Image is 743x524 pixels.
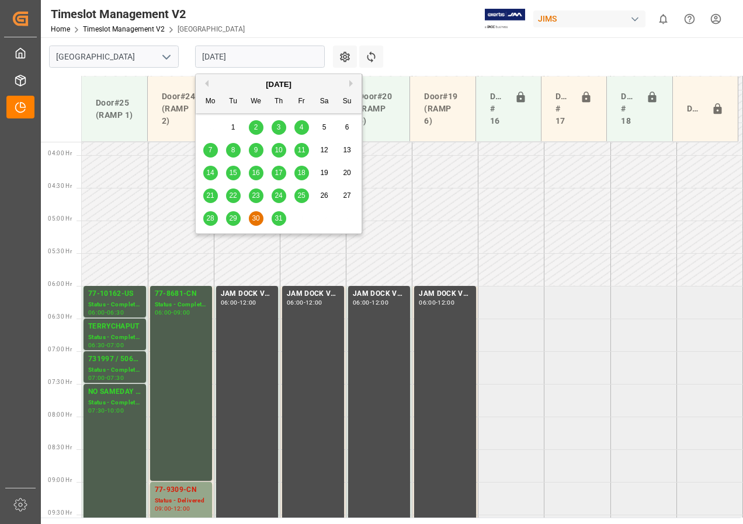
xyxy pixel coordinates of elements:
div: Door#23 [682,98,707,120]
span: 4 [300,123,304,131]
span: 23 [252,191,259,200]
button: JIMS [533,8,650,30]
div: - [105,310,107,315]
div: Fr [294,95,309,109]
div: 07:00 [88,375,105,380]
div: Door#20 (RAMP 5) [354,86,400,132]
span: 5 [322,123,327,131]
span: 26 [320,191,328,200]
a: Timeslot Management V2 [83,25,165,33]
div: Door#19 (RAMP 6) [419,86,466,132]
div: Door#24 (RAMP 2) [157,86,203,132]
div: Choose Monday, July 7th, 2025 [203,143,218,158]
a: Home [51,25,70,33]
div: - [105,408,107,413]
div: 12:00 [173,506,190,511]
span: 06:00 Hr [48,281,72,287]
div: NO SAMEDAY APP [88,386,141,398]
span: 11 [297,146,305,154]
div: 06:30 [107,310,124,315]
div: 731997 / 506833 RMA?? [88,354,141,365]
div: JIMS [533,11,645,27]
div: Tu [226,95,241,109]
div: Choose Sunday, July 13th, 2025 [340,143,355,158]
div: Choose Sunday, July 27th, 2025 [340,188,355,203]
span: 19 [320,169,328,177]
div: 06:00 [88,310,105,315]
div: We [249,95,263,109]
input: Type to search/select [49,46,179,68]
div: JAM DOCK VOLUME CONTROL [221,288,273,300]
span: 17 [275,169,282,177]
div: 07:00 [107,343,124,348]
div: 06:00 [419,300,436,305]
div: Choose Thursday, July 17th, 2025 [272,166,286,180]
span: 2 [254,123,258,131]
div: 77-8681-CN [155,288,207,300]
span: 9 [254,146,258,154]
span: 12 [320,146,328,154]
div: 12:00 [371,300,388,305]
span: 05:30 Hr [48,248,72,254]
div: [DATE] [196,79,362,90]
button: Help Center [676,6,703,32]
div: 06:30 [88,343,105,348]
div: - [304,300,305,305]
span: 16 [252,169,259,177]
div: 06:00 [287,300,304,305]
div: Choose Monday, July 28th, 2025 [203,211,218,226]
span: 29 [229,214,237,222]
div: Doors # 18 [616,86,641,132]
div: Choose Saturday, July 5th, 2025 [317,120,332,135]
div: 06:00 [155,310,172,315]
div: Choose Wednesday, July 16th, 2025 [249,166,263,180]
span: 3 [277,123,281,131]
div: Mo [203,95,218,109]
button: Next Month [349,80,356,87]
div: 09:00 [173,310,190,315]
div: 77-9309-CN [155,484,207,496]
div: Choose Tuesday, July 22nd, 2025 [226,188,241,203]
div: Sa [317,95,332,109]
span: 04:00 Hr [48,150,72,156]
div: Choose Monday, July 21st, 2025 [203,188,218,203]
button: Previous Month [202,80,209,87]
div: 06:00 [221,300,238,305]
span: 25 [297,191,305,200]
span: 08:00 Hr [48,411,72,418]
div: Status - Delivered [155,496,207,506]
div: - [171,506,173,511]
span: 05:00 Hr [48,215,72,222]
div: 12:00 [239,300,256,305]
span: 07:30 Hr [48,379,72,385]
div: Choose Thursday, July 10th, 2025 [272,143,286,158]
span: 15 [229,169,237,177]
div: - [238,300,239,305]
div: Choose Friday, July 25th, 2025 [294,188,309,203]
span: 21 [206,191,214,200]
span: 22 [229,191,237,200]
div: Timeslot Management V2 [51,5,245,23]
div: Choose Wednesday, July 23rd, 2025 [249,188,263,203]
div: JAM DOCK VOLUME CONTROL [353,288,405,300]
div: Choose Tuesday, July 15th, 2025 [226,166,241,180]
div: Choose Wednesday, July 30th, 2025 [249,211,263,226]
span: 04:30 Hr [48,183,72,189]
div: Doors # 16 [485,86,510,132]
div: 06:00 [353,300,370,305]
span: 09:00 Hr [48,477,72,483]
div: JAM DOCK VOLUME CONTROL [419,288,471,300]
span: 6 [345,123,349,131]
div: Choose Sunday, July 20th, 2025 [340,166,355,180]
span: 1 [231,123,235,131]
div: - [370,300,371,305]
span: 18 [297,169,305,177]
span: 20 [343,169,350,177]
span: 09:30 Hr [48,509,72,516]
div: Choose Sunday, July 6th, 2025 [340,120,355,135]
div: Choose Saturday, July 19th, 2025 [317,166,332,180]
div: 12:00 [438,300,454,305]
div: 09:00 [155,506,172,511]
div: Su [340,95,355,109]
div: Status - Completed [88,300,141,310]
